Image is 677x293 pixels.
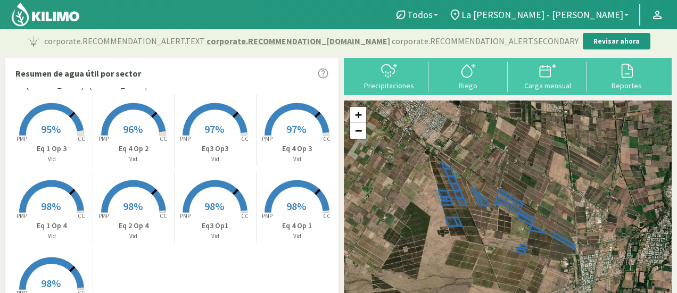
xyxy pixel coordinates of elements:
[324,212,331,220] tspan: CC
[286,199,306,213] span: 98%
[78,212,86,220] tspan: CC
[461,9,623,20] span: La [PERSON_NAME] - [PERSON_NAME]
[257,232,338,241] p: Vid
[349,62,428,90] button: Precipitaciones
[16,212,27,220] tspan: PMP
[204,122,224,136] span: 97%
[257,143,338,154] p: Eq 4 Op 3
[350,123,366,139] a: Zoom out
[352,82,425,89] div: Precipitaciones
[93,143,175,154] p: Eq 4 Op 2
[11,2,80,27] img: Kilimo
[160,212,167,220] tspan: CC
[432,82,505,89] div: Riego
[511,82,584,89] div: Carga mensual
[204,199,224,213] span: 98%
[98,135,109,143] tspan: PMP
[175,220,256,231] p: Eq3 Op1
[242,212,249,220] tspan: CC
[175,232,256,241] p: Vid
[180,212,191,220] tspan: PMP
[41,199,61,213] span: 98%
[257,155,338,164] p: Vid
[11,143,93,154] p: Eq 1 Op 3
[93,232,175,241] p: Vid
[590,82,663,89] div: Reportes
[160,135,167,143] tspan: CC
[407,9,433,20] span: Todos
[11,232,93,241] p: Vid
[587,62,666,90] button: Reportes
[123,122,143,136] span: 96%
[15,67,141,80] p: Resumen de agua útil por sector
[78,135,86,143] tspan: CC
[44,35,579,47] p: corporate.RECOMMENDATION_ALERT.TEXT
[583,33,650,50] button: Revisar ahora
[286,122,306,136] span: 97%
[16,135,27,143] tspan: PMP
[123,199,143,213] span: 98%
[242,135,249,143] tspan: CC
[262,212,273,220] tspan: PMP
[98,212,109,220] tspan: PMP
[11,220,93,231] p: Eq 1 Op 4
[508,62,587,90] button: Carga mensual
[262,135,273,143] tspan: PMP
[257,220,338,231] p: Eq 4 Op 1
[93,155,175,164] p: Vid
[207,35,390,47] span: corporate.RECOMMENDATION_[DOMAIN_NAME]
[180,135,191,143] tspan: PMP
[41,277,61,290] span: 98%
[350,107,366,123] a: Zoom in
[428,62,508,90] button: Riego
[93,220,175,231] p: Eq 2 Op 4
[11,155,93,164] p: Vid
[593,36,640,47] p: Revisar ahora
[324,135,331,143] tspan: CC
[175,143,256,154] p: Eq3 Op3
[392,35,579,47] span: corporate.RECOMMENDATION_ALERT.SECONDARY
[41,122,61,136] span: 95%
[175,155,256,164] p: Vid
